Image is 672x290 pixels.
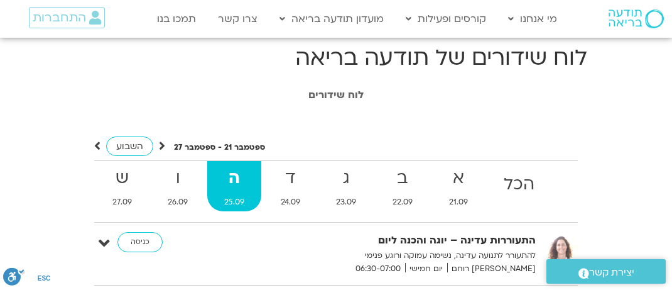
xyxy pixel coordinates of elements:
[264,161,317,211] a: ד24.09
[95,164,149,192] strong: ש
[151,196,205,209] span: 26.09
[29,7,105,28] a: התחברות
[487,170,551,199] strong: הכל
[399,7,492,31] a: קורסים ופעילות
[85,43,587,73] h1: לוח שידורים של תודעה בריאה
[376,196,430,209] span: 22.09
[432,161,485,211] a: א21.09
[320,161,374,211] a: ג23.09
[320,196,374,209] span: 23.09
[117,232,163,252] a: כניסה
[273,7,390,31] a: מועדון תודעה בריאה
[589,264,634,281] span: יצירת קשר
[266,249,536,262] p: להתעורר לתנועה עדינה, נשימה עמוקה ורוגע פנימי
[116,140,143,152] span: השבוע
[432,164,485,192] strong: א
[95,196,149,209] span: 27.09
[207,164,261,192] strong: ה
[487,161,551,211] a: הכל
[609,9,664,28] img: תודעה בריאה
[432,196,485,209] span: 21.09
[106,137,153,156] a: השבוע
[95,161,149,211] a: ש27.09
[151,161,205,211] a: ו26.09
[6,89,666,101] h1: לוח שידורים
[376,161,430,211] a: ב22.09
[266,232,536,249] strong: התעוררות עדינה – יוגה והכנה ליום
[502,7,563,31] a: מי אנחנו
[405,262,447,276] span: יום חמישי
[207,196,261,209] span: 25.09
[447,262,536,276] span: [PERSON_NAME] רוחם
[546,259,666,284] a: יצירת קשר
[264,196,317,209] span: 24.09
[151,164,205,192] strong: ו
[207,161,261,211] a: ה25.09
[264,164,317,192] strong: ד
[151,7,202,31] a: תמכו בנו
[212,7,264,31] a: צרו קשר
[33,11,86,25] span: התחברות
[174,141,265,154] p: ספטמבר 21 - ספטמבר 27
[320,164,374,192] strong: ג
[376,164,430,192] strong: ב
[351,262,405,276] span: 06:30-07:00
